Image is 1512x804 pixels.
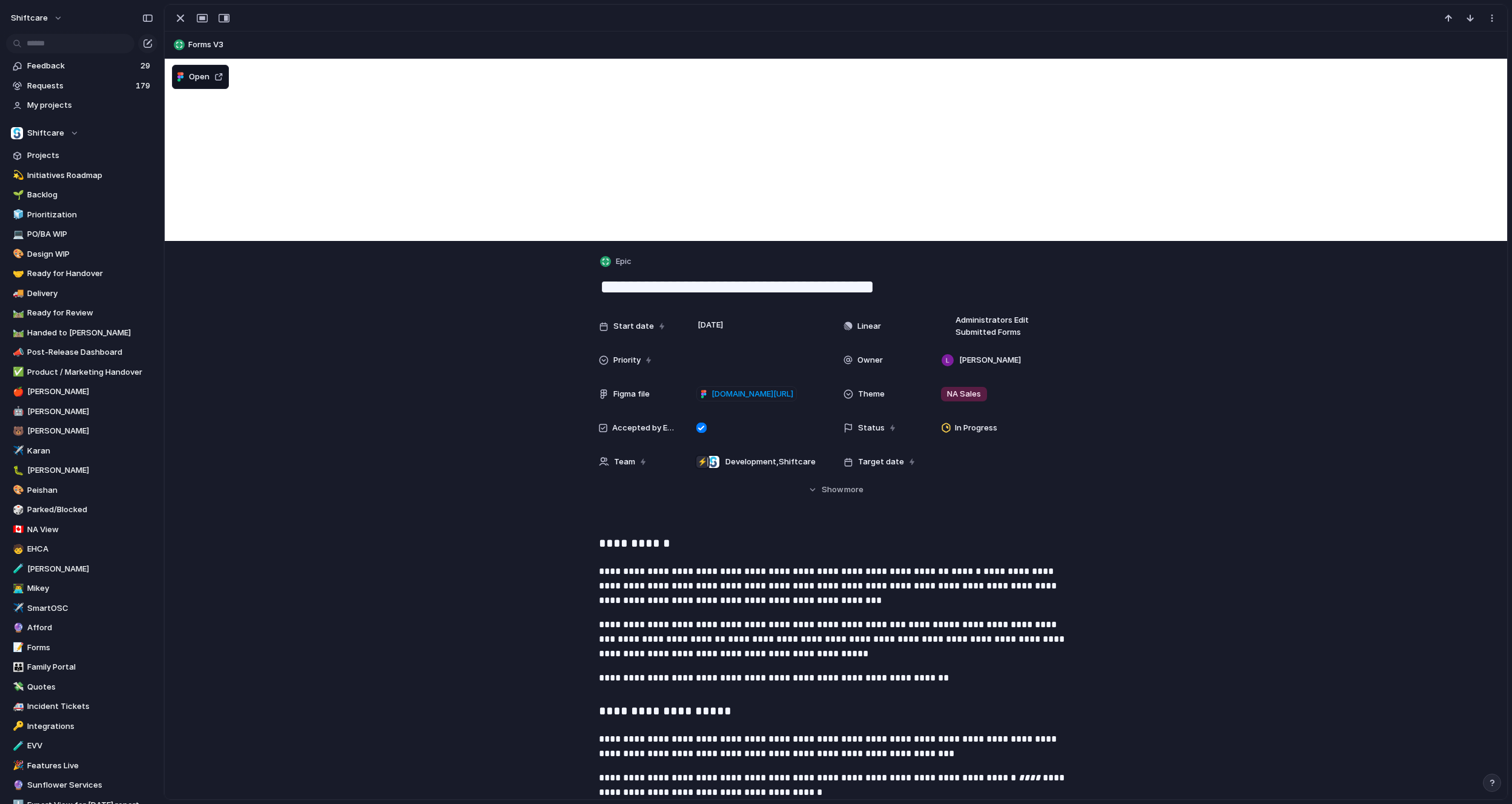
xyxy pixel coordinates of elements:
span: Features Live [27,760,153,772]
div: ✅ [13,365,21,379]
span: Forms V3 [188,39,1502,51]
div: 🚑Incident Tickets [6,697,157,716]
a: 🎨Design WIP [6,245,157,263]
div: 🧪EVV [6,737,157,755]
a: 💻PO/BA WIP [6,225,157,243]
a: 💫Initiatives Roadmap [6,166,157,185]
div: 🔑 [13,719,21,733]
button: 🚑 [11,700,23,713]
button: 📣 [11,346,23,358]
button: 🛤️ [11,307,23,319]
button: 🚚 [11,288,23,300]
span: Status [858,422,885,434]
a: 🧪[PERSON_NAME] [6,560,157,578]
button: 👪 [11,661,23,673]
span: Family Portal [27,661,153,673]
span: My projects [27,99,153,111]
button: 🤖 [11,406,23,418]
div: 🔮Afford [6,619,157,637]
span: Priority [613,354,641,366]
div: 💸 [13,680,21,694]
button: 🔑 [11,720,23,733]
button: 🧊 [11,209,23,221]
button: 🧒 [11,543,23,555]
button: 🐻 [11,425,23,437]
a: 🚚Delivery [6,285,157,303]
button: 🌱 [11,189,23,201]
span: Afford [27,622,153,634]
div: 🇨🇦NA View [6,521,157,539]
span: Team [614,456,635,468]
span: Integrations [27,720,153,733]
span: Feedback [27,60,137,72]
a: 💸Quotes [6,678,157,696]
button: 💸 [11,681,23,693]
a: 📝Forms [6,639,157,657]
div: 🤝Ready for Handover [6,265,157,283]
a: Requests179 [6,77,157,95]
div: 🍎 [13,385,21,399]
div: 💫 [13,168,21,182]
a: ✈️Karan [6,442,157,460]
span: 179 [136,80,153,92]
span: Parked/Blocked [27,504,153,516]
a: [DOMAIN_NAME][URL] [696,386,797,402]
button: Epic [598,253,635,271]
div: 🧪 [13,562,21,576]
a: 🛤️Ready for Review [6,304,157,322]
div: 🤖 [13,404,21,418]
button: 💫 [11,170,23,182]
button: ✈️ [11,602,23,615]
span: Ready for Review [27,307,153,319]
button: Forms V3 [170,35,1502,54]
span: [PERSON_NAME] [27,464,153,476]
div: 🧪 [13,739,21,753]
a: 📣Post-Release Dashboard [6,343,157,361]
span: Mikey [27,582,153,595]
button: ✈️ [11,445,23,457]
span: SmartOSC [27,602,153,615]
span: Delivery [27,288,153,300]
span: Development , Shiftcare [725,456,816,468]
a: 🧒EHCA [6,540,157,558]
span: Linear [857,320,881,332]
button: 🎨 [11,484,23,496]
a: 🛤️Handed to [PERSON_NAME] [6,324,157,342]
div: 🎨 [13,483,21,497]
a: 🎲Parked/Blocked [6,501,157,519]
span: Quotes [27,681,153,693]
div: ✈️ [13,444,21,458]
div: 🐛[PERSON_NAME] [6,461,157,479]
button: 🎲 [11,504,23,516]
span: Peishan [27,484,153,496]
span: In Progress [955,422,997,434]
div: ⚡ [696,456,708,468]
span: Epic [616,255,632,268]
button: Showmore [599,479,1074,501]
span: Initiatives Roadmap [27,170,153,182]
div: 📝 [13,641,21,654]
button: 📝 [11,642,23,654]
button: 🎉 [11,760,23,772]
div: 🐛 [13,464,21,478]
div: 🎨 [13,247,21,261]
span: Forms [27,642,153,654]
div: 🌱 [13,188,21,202]
span: [DATE] [695,318,727,332]
div: 🧒 [13,542,21,556]
span: Owner [857,354,883,366]
a: 🤖[PERSON_NAME] [6,403,157,421]
a: 🍎[PERSON_NAME] [6,383,157,401]
span: EVV [27,740,153,752]
button: Shiftcare [6,124,157,142]
div: ✈️SmartOSC [6,599,157,618]
div: ✈️ [13,601,21,615]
